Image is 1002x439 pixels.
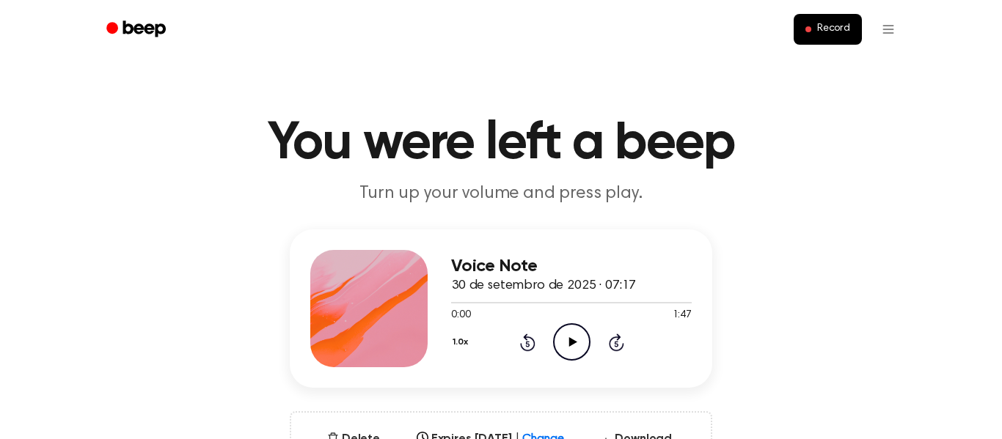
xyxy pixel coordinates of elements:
[451,257,692,276] h3: Voice Note
[817,23,850,36] span: Record
[673,308,692,323] span: 1:47
[96,15,179,44] a: Beep
[219,182,783,206] p: Turn up your volume and press play.
[871,12,906,47] button: Open menu
[125,117,877,170] h1: You were left a beep
[451,308,470,323] span: 0:00
[794,14,862,45] button: Record
[451,330,473,355] button: 1.0x
[451,279,636,292] span: 30 de setembro de 2025 · 07:17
